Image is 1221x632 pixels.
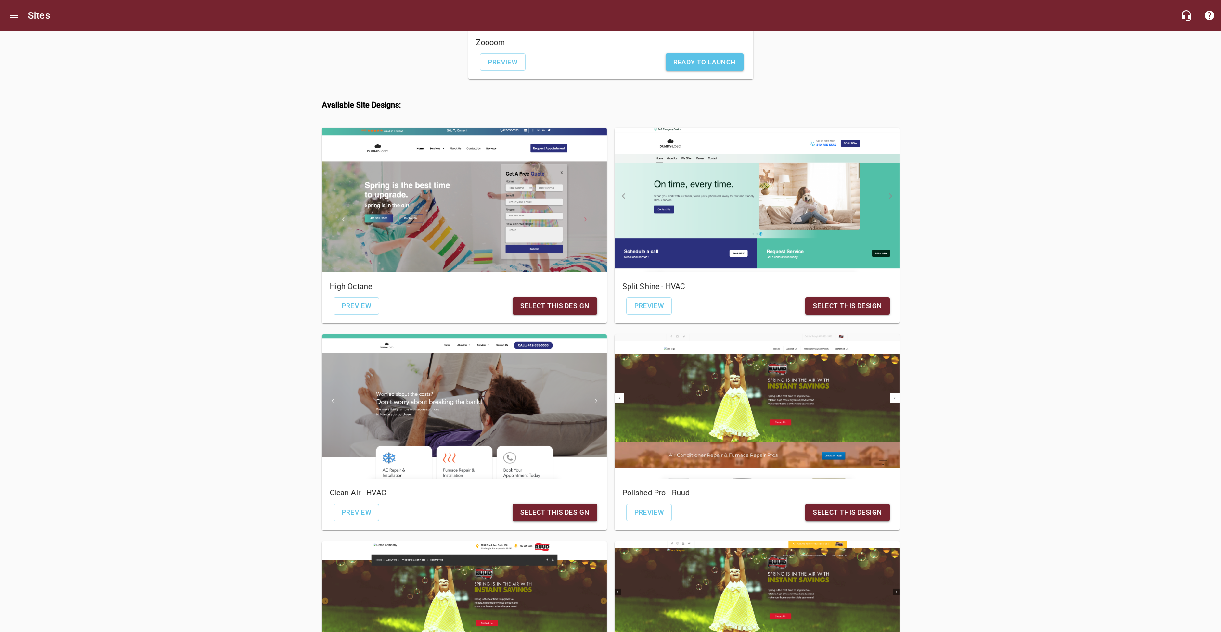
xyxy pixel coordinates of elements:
[342,300,372,312] span: Preview
[488,56,518,68] span: Preview
[28,8,50,23] h6: Sites
[626,297,672,315] a: Preview
[634,300,664,312] span: Preview
[322,128,607,272] div: High Octane
[1198,4,1221,27] button: Support Portal
[513,297,597,315] button: Select this design
[813,506,882,518] span: Select this design
[342,506,372,518] span: Preview
[813,300,882,312] span: Select this design
[805,297,889,315] button: Select this design
[666,53,744,71] button: Ready to Launch
[615,128,900,272] div: Split Shine - HVAC
[322,334,607,479] div: Clean Air - HVAC
[626,504,672,521] a: Preview
[476,36,745,50] h6: Zoooom
[673,56,736,68] span: Ready to Launch
[334,297,380,315] a: Preview
[330,486,599,500] h6: Clean Air - HVAC
[513,504,597,521] button: Select this design
[622,486,892,500] h6: Polished Pro - Ruud
[622,280,892,293] h6: Split Shine - HVAC
[520,506,589,518] span: Select this design
[480,53,526,71] a: Preview
[805,504,889,521] button: Select this design
[322,101,900,110] h4: Available Site Designs:
[2,4,26,27] button: Open drawer
[1175,4,1198,27] button: Live Chat
[615,334,900,479] div: Polished Pro - Ruud
[330,280,599,293] h6: High Octane
[334,504,380,521] a: Preview
[520,300,589,312] span: Select this design
[634,506,664,518] span: Preview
